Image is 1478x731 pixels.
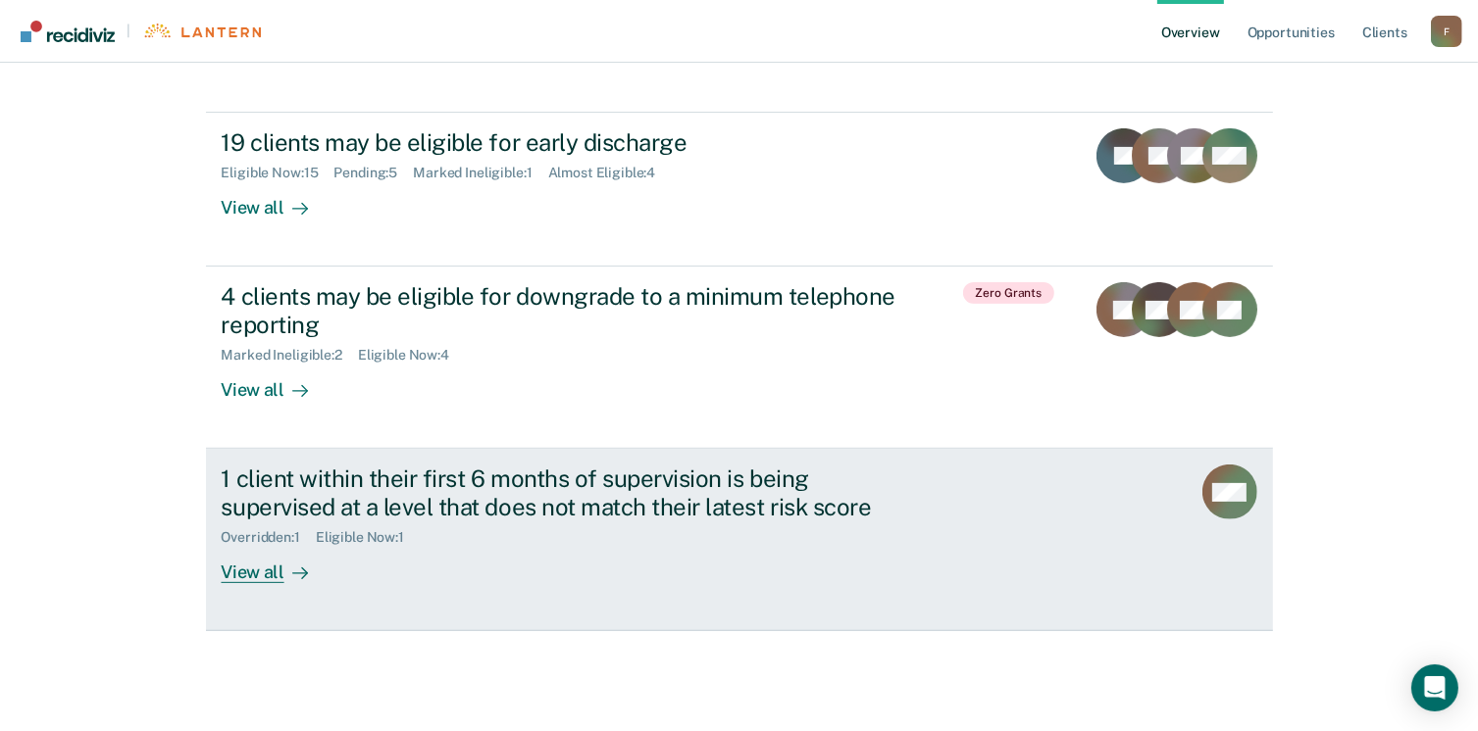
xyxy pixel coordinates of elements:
div: Marked Ineligible : 1 [413,165,547,181]
div: 1 client within their first 6 months of supervision is being supervised at a level that does not ... [222,464,910,521]
div: View all [222,364,331,402]
div: 4 clients may be eligible for downgrade to a minimum telephone reporting [222,282,910,339]
div: 19 clients may be eligible for early discharge [222,128,910,157]
div: Overridden : 1 [222,529,316,546]
div: Eligible Now : 1 [316,529,420,546]
button: Profile dropdown button [1431,16,1462,47]
div: Eligible Now : 4 [358,347,465,364]
div: Open Intercom Messenger [1411,664,1458,711]
span: Zero Grants [963,282,1055,304]
div: Eligible Now : 15 [222,165,334,181]
a: 4 clients may be eligible for downgrade to a minimum telephone reportingMarked Ineligible:2Eligib... [206,267,1273,449]
div: Almost Eligible : 4 [548,165,672,181]
div: Pending : 5 [333,165,413,181]
img: Recidiviz [21,21,115,42]
div: View all [222,546,331,584]
span: | [115,23,142,39]
a: 1 client within their first 6 months of supervision is being supervised at a level that does not ... [206,449,1273,631]
img: Lantern [142,24,261,38]
a: 19 clients may be eligible for early dischargeEligible Now:15Pending:5Marked Ineligible:1Almost E... [206,113,1273,267]
div: Marked Ineligible : 2 [222,347,358,364]
div: View all [222,181,331,219]
div: F [1431,16,1462,47]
